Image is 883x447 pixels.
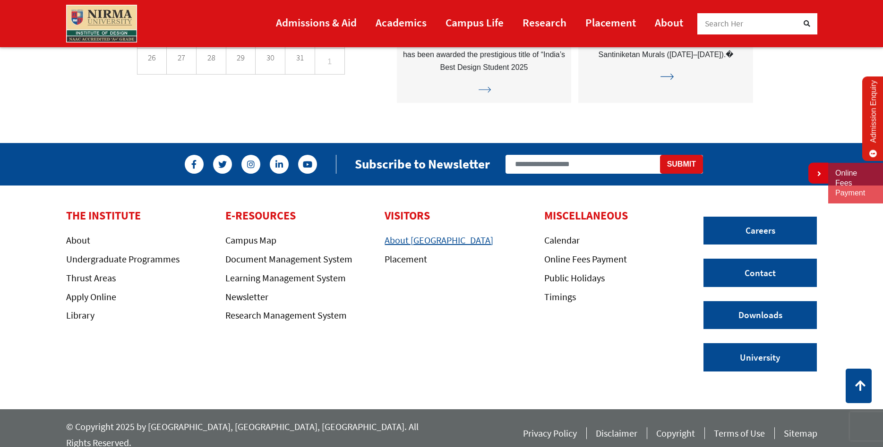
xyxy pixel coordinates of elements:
a: Undergraduate Programmes [66,253,180,265]
a: Admissions & Aid [276,12,357,33]
a: Disclaimer [596,427,637,443]
p: 27 [167,54,196,61]
td: 1 [315,49,344,75]
img: main_logo [66,5,137,42]
p: 26 [137,54,167,61]
a: Document Management System [225,253,352,265]
a: Downloads [703,301,817,329]
p: 28 [197,54,226,61]
a: Copyright [656,427,695,443]
a: Research Management System [225,309,347,321]
a: Careers [703,217,817,245]
a: Research [523,12,566,33]
a: Newsletter [225,291,268,303]
a: Campus Life [446,12,504,33]
button: Submit [660,155,703,174]
p: 30 [256,54,285,61]
a: Thrust Areas [66,272,116,284]
a: Timings [544,291,576,303]
p: 29 [226,54,256,61]
a: Library [66,309,94,321]
a: University [703,343,817,371]
span: Search Her [705,18,744,29]
a: Online Fees Payment [835,169,876,198]
a: Privacy Policy [523,427,577,443]
a: Campus Map [225,234,276,246]
a: Learning Management System [225,272,346,284]
a: About [66,234,90,246]
a: Terms of Use [714,427,765,443]
h2: Subscribe to Newsletter [355,156,490,172]
a: Online Fees Payment [544,253,627,265]
a: Public Holidays [544,272,605,284]
a: Placement [585,12,636,33]
a: Academics [376,12,427,33]
a: Calendar [544,234,580,246]
a: Sitemap [784,427,817,443]
a: About [GEOGRAPHIC_DATA] [385,234,493,246]
a: Placement [385,253,427,265]
a: Contact [703,259,817,287]
a: Apply Online [66,291,116,303]
a: About [655,12,683,33]
p: 31 [285,54,315,61]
